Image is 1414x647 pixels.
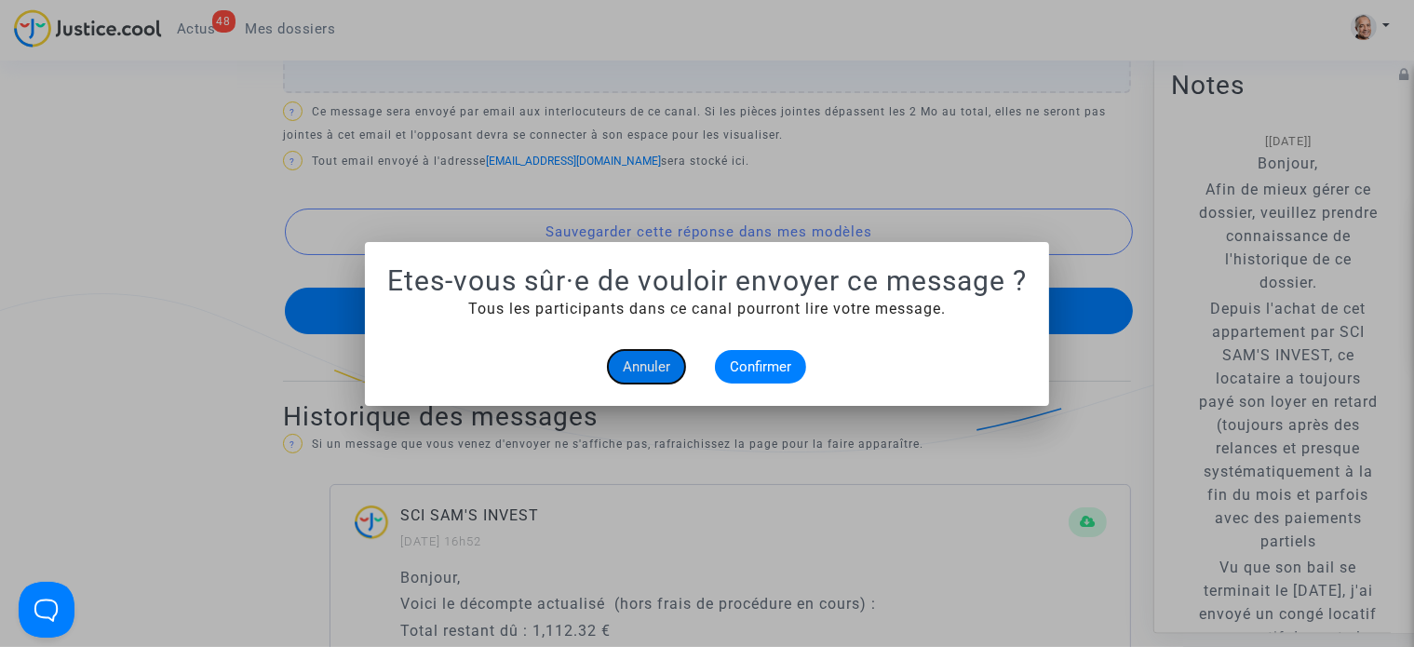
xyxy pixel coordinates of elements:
iframe: Help Scout Beacon - Open [19,582,74,638]
span: Confirmer [730,358,791,375]
span: Tous les participants dans ce canal pourront lire votre message. [468,300,946,317]
span: Annuler [623,358,670,375]
button: Annuler [608,350,685,384]
h1: Etes-vous sûr·e de vouloir envoyer ce message ? [387,264,1027,298]
button: Confirmer [715,350,806,384]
